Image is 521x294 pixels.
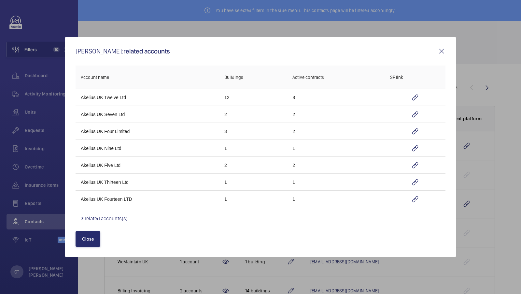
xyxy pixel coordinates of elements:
td: 1 [219,140,287,157]
td: 1 [219,174,287,191]
td: 1 [287,140,385,157]
span: Buildings [224,75,243,80]
td: 2 [219,157,287,174]
td: 2 [219,106,287,123]
td: Akelius UK Twelve Ltd [76,89,219,106]
td: 3 [219,123,287,140]
span: related accounts(s) [85,215,128,222]
td: 12 [219,89,287,106]
td: Akelius UK Thirteen Ltd [76,174,219,191]
p: [PERSON_NAME]: [76,48,438,54]
td: 2 [287,106,385,123]
span: Active contracts [292,75,324,80]
td: 1 [287,174,385,191]
td: 1 [287,191,385,208]
td: Akelius UK Seven Ltd [76,106,219,123]
span: SF link [390,75,403,80]
td: 2 [287,157,385,174]
td: 2 [287,123,385,140]
td: Akelius UK Nine Ltd [76,140,219,157]
td: Akelius UK Four Limited [76,123,219,140]
span: related accounts [123,47,170,55]
span: Account name [81,75,109,80]
td: 1 [219,191,287,208]
td: 8 [287,89,385,106]
td: Akelius UK Fourteen LTD [76,191,219,208]
span: 7 [81,215,84,222]
button: Close [76,231,100,247]
td: Akelius UK Five Ltd [76,157,219,174]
